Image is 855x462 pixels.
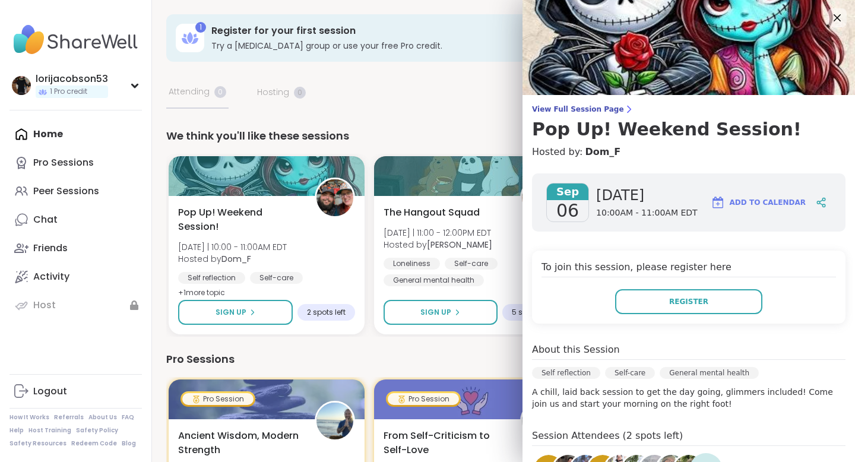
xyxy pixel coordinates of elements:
button: Add to Calendar [705,188,811,217]
a: Redeem Code [71,439,117,448]
div: Peer Sessions [33,185,99,198]
a: Host Training [28,426,71,435]
a: Dom_F [585,145,620,159]
div: Pro Sessions [166,351,841,368]
div: Activity [33,270,69,283]
span: The Hangout Squad [384,205,480,220]
img: ShareWell Nav Logo [9,19,142,61]
button: Sign Up [384,300,498,325]
a: View Full Session PagePop Up! Weekend Session! [532,105,845,140]
a: Host [9,291,142,319]
img: Susan [522,179,559,216]
a: Referrals [54,413,84,422]
span: [DATE] | 10:00 - 11:00AM EDT [178,241,287,253]
div: Self reflection [532,367,600,379]
span: 2 spots left [307,308,346,317]
a: Logout [9,377,142,406]
img: Fausta [522,403,559,439]
div: General mental health [384,274,484,286]
div: Pro Session [182,393,254,405]
a: About Us [88,413,117,422]
a: Peer Sessions [9,177,142,205]
span: [DATE] [596,186,698,205]
div: Pro Sessions [33,156,94,169]
span: Sign Up [216,307,246,318]
div: 1 [195,22,206,33]
a: Friends [9,234,142,262]
div: Self-care [605,367,655,379]
div: Loneliness [384,258,440,270]
span: Sep [547,183,588,200]
img: GokuCloud [316,403,353,439]
div: Logout [33,385,67,398]
span: Hosted by [178,253,287,265]
span: 06 [556,200,579,221]
div: Host [33,299,56,312]
span: Register [669,296,708,307]
span: [DATE] | 11:00 - 12:00PM EDT [384,227,492,239]
div: lorijacobson53 [36,72,108,86]
span: 5 spots left [512,308,551,317]
span: 1 Pro credit [50,87,87,97]
span: Hosted by [384,239,492,251]
h3: Pop Up! Weekend Session! [532,119,845,140]
span: Ancient Wisdom, Modern Strength [178,429,302,457]
div: Pro Session [388,393,459,405]
h4: Hosted by: [532,145,845,159]
b: [PERSON_NAME] [427,239,492,251]
span: View Full Session Page [532,105,845,114]
button: Sign Up [178,300,293,325]
h4: Session Attendees (2 spots left) [532,429,845,446]
h4: About this Session [532,343,620,357]
a: Chat [9,205,142,234]
div: Self-care [445,258,498,270]
div: Self reflection [178,272,245,284]
a: FAQ [122,413,134,422]
div: Self-care [250,272,303,284]
img: ShareWell Logomark [711,195,725,210]
a: Safety Resources [9,439,66,448]
span: Sign Up [420,307,451,318]
a: Help [9,426,24,435]
span: Pop Up! Weekend Session! [178,205,302,234]
h4: To join this session, please register here [541,260,836,277]
div: General mental health [660,367,759,379]
div: Friends [33,242,68,255]
div: Chat [33,213,58,226]
span: 10:00AM - 11:00AM EDT [596,207,698,219]
a: Activity [9,262,142,291]
a: Safety Policy [76,426,118,435]
h3: Try a [MEDICAL_DATA] group or use your free Pro credit. [211,40,739,52]
b: Dom_F [221,253,251,265]
span: From Self-Criticism to Self-Love [384,429,507,457]
a: Blog [122,439,136,448]
a: How It Works [9,413,49,422]
img: Dom_F [316,179,353,216]
p: A chill, laid back session to get the day going, glimmers included! Come join us and start your m... [532,386,845,410]
h3: Register for your first session [211,24,739,37]
span: Add to Calendar [730,197,806,208]
a: Pro Sessions [9,148,142,177]
button: Register [615,289,762,314]
div: We think you'll like these sessions [166,128,841,144]
img: lorijacobson53 [12,76,31,95]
